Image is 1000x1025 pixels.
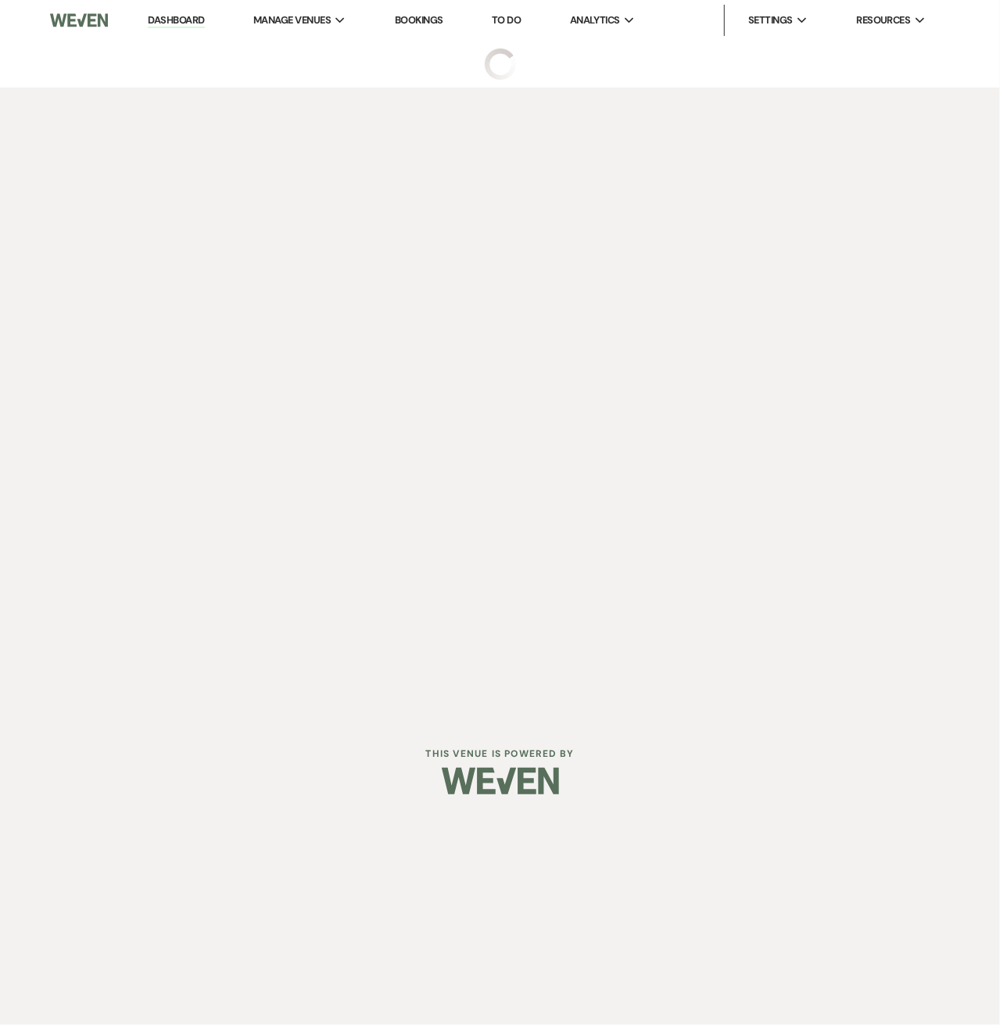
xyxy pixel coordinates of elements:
[485,48,516,80] img: loading spinner
[748,13,793,28] span: Settings
[253,13,331,28] span: Manage Venues
[570,13,620,28] span: Analytics
[50,4,108,37] img: Weven Logo
[492,13,521,27] a: To Do
[395,13,443,27] a: Bookings
[856,13,910,28] span: Resources
[148,13,204,28] a: Dashboard
[442,754,559,808] img: Weven Logo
